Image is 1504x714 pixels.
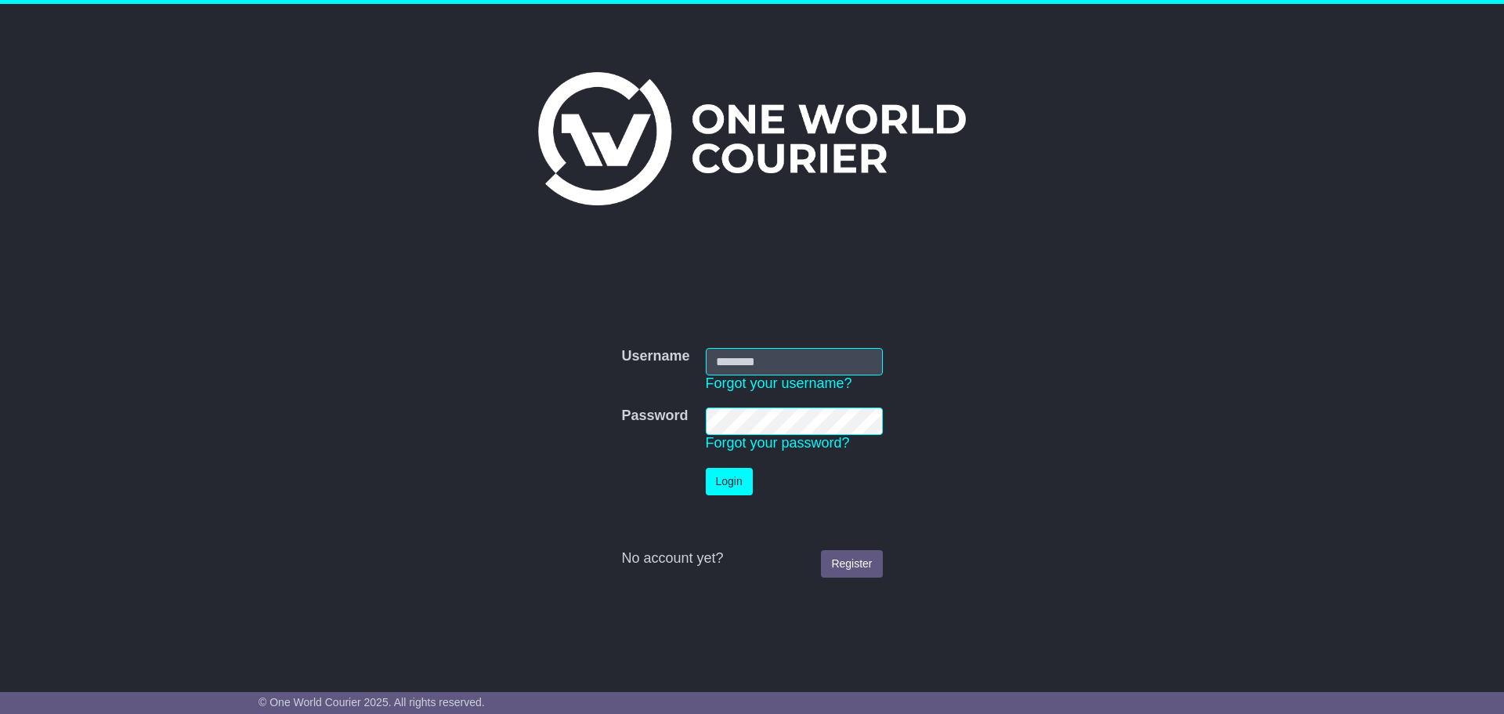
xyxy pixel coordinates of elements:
a: Register [821,550,882,578]
label: Username [621,348,689,365]
button: Login [706,468,753,495]
a: Forgot your password? [706,435,850,451]
img: One World [538,72,966,205]
a: Forgot your username? [706,375,852,391]
span: © One World Courier 2025. All rights reserved. [258,696,485,709]
div: No account yet? [621,550,882,567]
label: Password [621,408,688,425]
